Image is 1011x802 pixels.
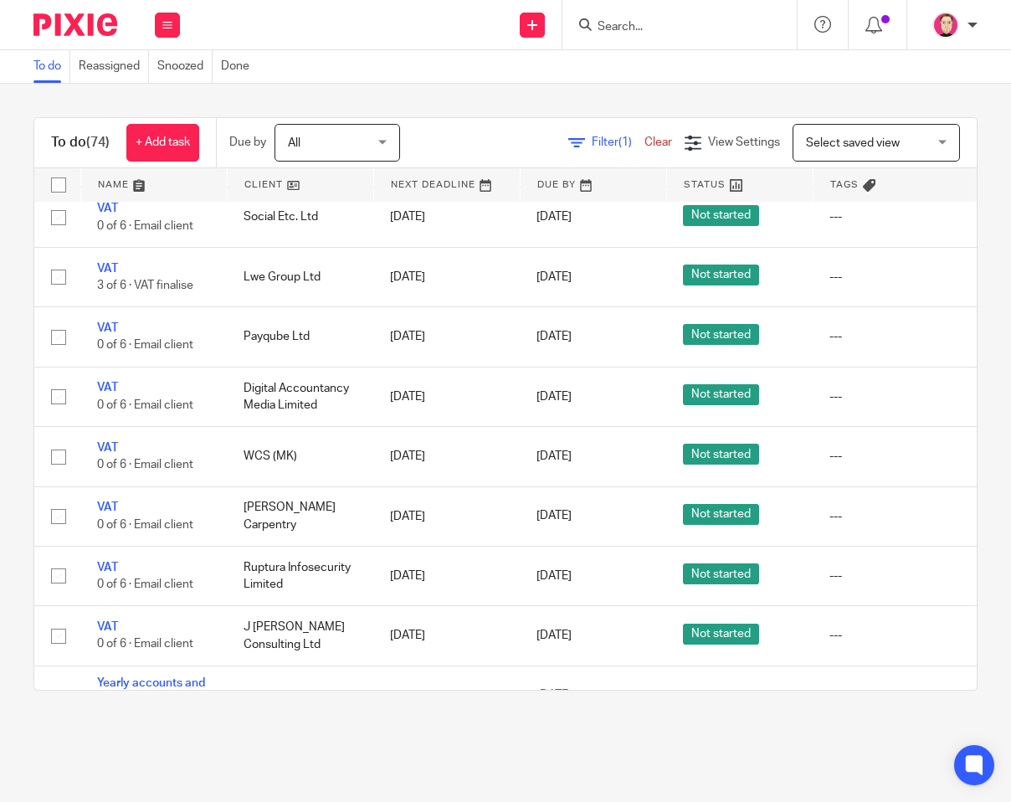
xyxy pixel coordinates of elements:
span: 0 of 6 · Email client [97,639,193,650]
a: VAT [97,501,118,513]
span: 3 of 6 · VAT finalise [97,280,193,291]
td: Digital Accountancy Media Limited [227,367,373,426]
td: [DATE] [373,427,520,486]
td: Social Etc. Ltd [227,188,373,247]
a: VAT [97,322,118,334]
a: Snoozed [157,50,213,83]
span: Not started [683,624,759,645]
span: 0 of 6 · Email client [97,340,193,352]
span: (1) [618,136,632,148]
span: Tags [830,180,859,189]
span: 0 of 6 · Email client [97,399,193,411]
td: J [PERSON_NAME] Consulting Ltd [227,606,373,666]
a: + Add task [126,124,199,162]
span: All [288,137,300,149]
a: Reassigned [79,50,149,83]
span: [DATE] [536,212,572,224]
span: [DATE] [536,511,572,522]
td: [DATE] [373,307,520,367]
img: Bradley%20-%20Pink.png [932,12,959,39]
span: Not started [683,563,759,584]
span: 0 of 6 · Email client [97,220,193,232]
td: Payqube Ltd [227,307,373,367]
span: [DATE] [536,331,572,342]
h1: To do [51,134,110,152]
span: Not started [683,384,759,405]
span: Filter [592,136,644,148]
span: Not started [683,324,759,345]
a: Done [221,50,258,83]
span: Not started [683,265,759,285]
span: [DATE] [536,391,572,403]
td: [PERSON_NAME] Media Group [227,666,373,752]
a: VAT [97,562,118,573]
span: [DATE] [536,690,572,702]
td: [DATE] [373,247,520,306]
td: [DATE] [373,486,520,546]
span: 0 of 6 · Email client [97,578,193,590]
a: VAT [97,621,118,633]
td: [DATE] [373,546,520,605]
span: 0 of 6 · Email client [97,459,193,470]
span: View Settings [708,136,780,148]
a: Yearly accounts and tax return [97,677,205,706]
span: Not started [683,504,759,525]
span: [DATE] [536,630,572,642]
td: WCS (MK) [227,427,373,486]
span: [DATE] [536,570,572,582]
span: Not started [683,205,759,226]
span: Not started [683,444,759,465]
td: Ruptura Infosecurity Limited [227,546,373,605]
span: [DATE] [536,450,572,462]
td: [DATE] [373,666,520,752]
td: [DATE] [373,606,520,666]
td: [DATE] [373,367,520,426]
a: VAT [97,203,118,214]
img: Pixie [33,13,117,36]
a: VAT [97,263,118,275]
td: [DATE] [373,188,520,247]
td: Lwe Group Ltd [227,247,373,306]
span: 0 of 6 · Email client [97,519,193,531]
a: Clear [644,136,672,148]
input: Search [596,20,747,35]
span: (74) [86,136,110,149]
td: [PERSON_NAME] Carpentry [227,486,373,546]
a: VAT [97,442,118,454]
a: To do [33,50,70,83]
span: [DATE] [536,271,572,283]
span: Select saved view [806,137,900,149]
p: Due by [229,134,266,151]
a: VAT [97,382,118,393]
